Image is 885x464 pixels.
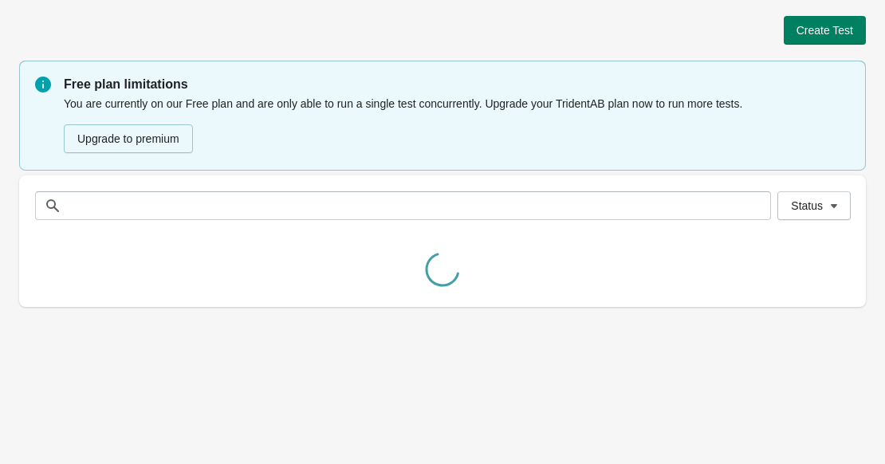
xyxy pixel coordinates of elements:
[791,199,823,212] span: Status
[64,94,850,155] div: You are currently on our Free plan and are only able to run a single test concurrently. Upgrade y...
[64,124,193,153] button: Upgrade to premium
[784,16,866,45] button: Create Test
[64,75,850,94] p: Free plan limitations
[777,191,851,220] button: Status
[796,24,853,37] span: Create Test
